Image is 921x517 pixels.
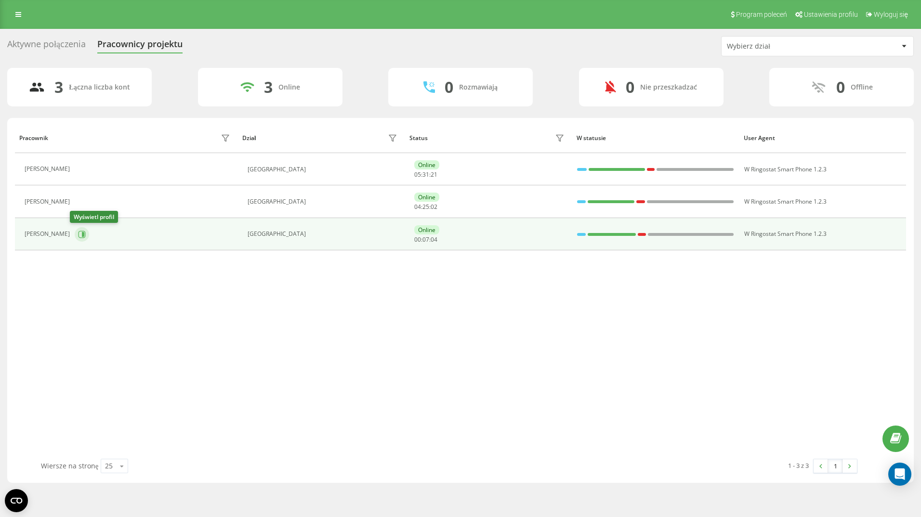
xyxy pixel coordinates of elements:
[577,135,735,142] div: W statusie
[727,42,842,51] div: Wybierz dział
[744,165,827,173] span: W Ringostat Smart Phone 1.2.3
[414,171,437,178] div: : :
[25,166,72,172] div: [PERSON_NAME]
[409,135,428,142] div: Status
[874,11,908,18] span: Wyloguj się
[54,78,63,96] div: 3
[836,78,845,96] div: 0
[41,461,98,470] span: Wiersze na stronę
[19,135,48,142] div: Pracownik
[414,236,437,243] div: : :
[736,11,787,18] span: Program poleceń
[264,78,273,96] div: 3
[445,78,453,96] div: 0
[626,78,634,96] div: 0
[851,83,873,91] div: Offline
[804,11,858,18] span: Ustawienia profilu
[414,235,421,244] span: 00
[25,231,72,237] div: [PERSON_NAME]
[69,83,130,91] div: Łączna liczba kont
[5,489,28,512] button: Open CMP widget
[70,211,118,223] div: Wyświetl profil
[422,170,429,179] span: 31
[248,166,400,173] div: [GEOGRAPHIC_DATA]
[431,235,437,244] span: 04
[414,170,421,179] span: 05
[414,203,421,211] span: 04
[414,193,439,202] div: Online
[744,230,827,238] span: W Ringostat Smart Phone 1.2.3
[25,198,72,205] div: [PERSON_NAME]
[242,135,256,142] div: Dział
[7,39,86,54] div: Aktywne połączenia
[431,203,437,211] span: 02
[640,83,697,91] div: Nie przeszkadzać
[459,83,498,91] div: Rozmawiają
[105,461,113,471] div: 25
[414,160,439,169] div: Online
[788,461,809,470] div: 1 - 3 z 3
[414,204,437,210] div: : :
[278,83,300,91] div: Online
[744,197,827,206] span: W Ringostat Smart Phone 1.2.3
[248,231,400,237] div: [GEOGRAPHIC_DATA]
[422,235,429,244] span: 07
[97,39,183,54] div: Pracownicy projektu
[828,459,842,473] a: 1
[744,135,902,142] div: User Agent
[414,225,439,234] div: Online
[422,203,429,211] span: 25
[431,170,437,179] span: 21
[888,463,911,486] div: Open Intercom Messenger
[248,198,400,205] div: [GEOGRAPHIC_DATA]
